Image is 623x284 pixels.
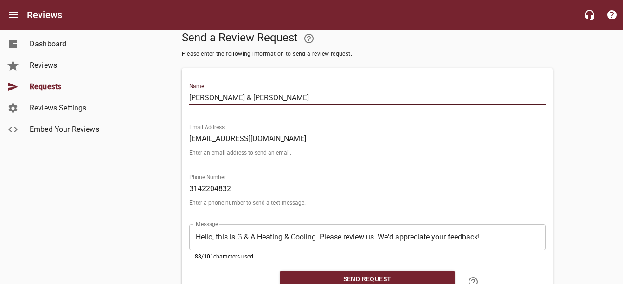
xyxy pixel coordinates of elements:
button: Open drawer [2,4,25,26]
label: Email Address [189,124,225,130]
span: Reviews Settings [30,103,100,114]
h5: Send a Review Request [182,27,553,50]
span: Embed Your Reviews [30,124,100,135]
label: Name [189,84,204,89]
label: Phone Number [189,174,226,180]
p: Enter an email address to send an email. [189,150,546,155]
button: Support Portal [601,4,623,26]
span: Requests [30,81,100,92]
span: Reviews [30,60,100,71]
span: Please enter the following information to send a review request. [182,50,553,59]
h6: Reviews [27,7,62,22]
a: Your Google or Facebook account must be connected to "Send a Review Request" [298,27,320,50]
button: Live Chat [578,4,601,26]
p: Enter a phone number to send a text message. [189,200,546,206]
textarea: Hello, this is G & A Heating & Cooling. Please review us. We'd appreciate your feedback! [196,232,539,241]
span: 88 / 101 characters used. [195,253,255,260]
span: Dashboard [30,39,100,50]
